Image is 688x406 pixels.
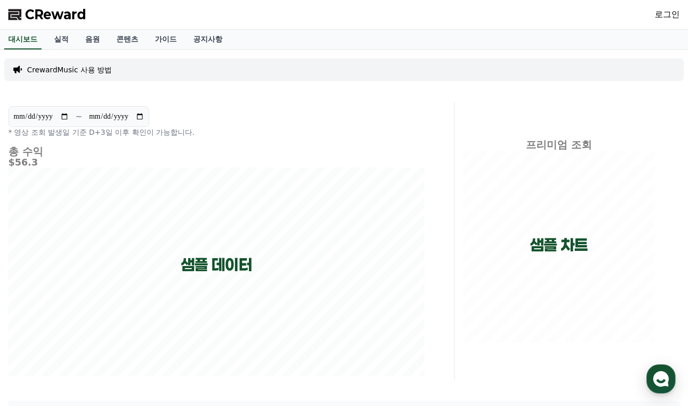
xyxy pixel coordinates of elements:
[655,8,680,21] a: 로그인
[147,30,185,49] a: 가이드
[77,30,108,49] a: 음원
[95,336,108,344] span: 대화
[3,320,69,346] a: 홈
[33,335,39,344] span: 홈
[134,320,200,346] a: 설정
[181,256,252,274] p: 샘플 데이터
[69,320,134,346] a: 대화
[185,30,231,49] a: 공지사항
[8,157,425,168] h5: $56.3
[4,30,42,49] a: 대시보드
[46,30,77,49] a: 실적
[8,127,425,137] p: * 영상 조회 발생일 기준 D+3일 이후 확인이 가능합니다.
[108,30,147,49] a: 콘텐츠
[8,146,425,157] h4: 총 수익
[27,65,112,75] a: CrewardMusic 사용 방법
[161,335,173,344] span: 설정
[8,6,86,23] a: CReward
[25,6,86,23] span: CReward
[530,236,588,255] p: 샘플 차트
[463,139,655,150] h4: 프리미엄 조회
[75,110,82,123] p: ~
